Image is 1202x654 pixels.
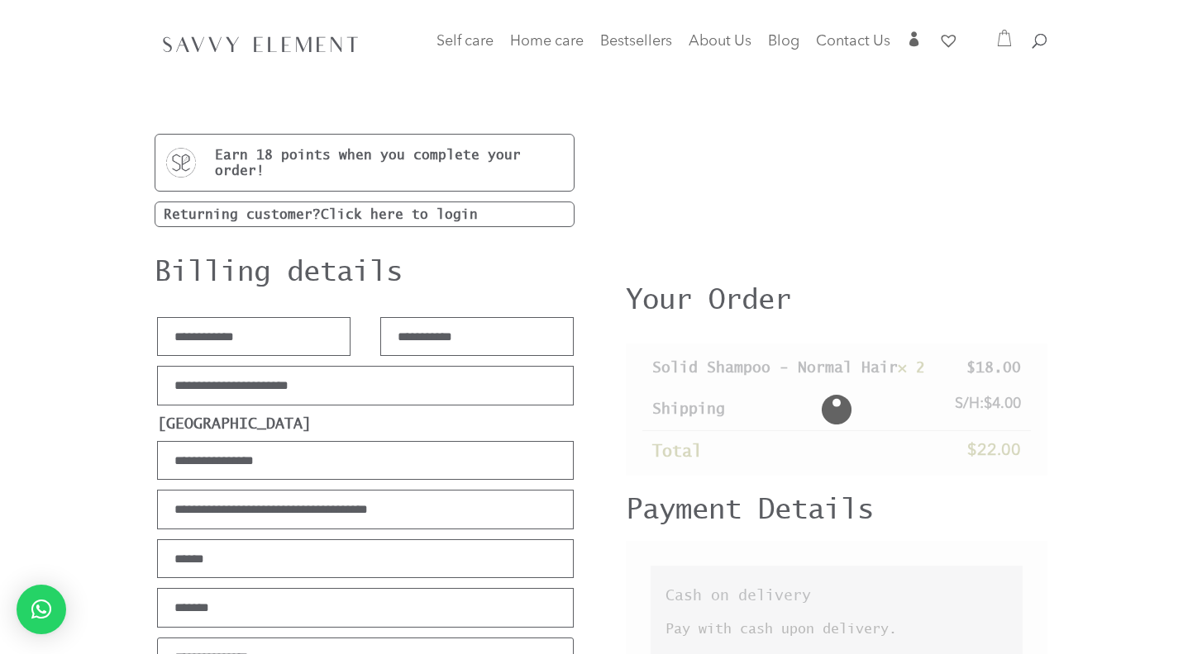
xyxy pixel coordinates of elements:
[768,36,799,59] a: Blog
[158,31,363,57] img: SavvyElement
[510,34,584,49] span: Home care
[816,34,890,49] span: Contact Us
[436,36,494,69] a: Self care
[600,34,672,49] span: Bestsellers
[155,201,575,227] div: Returning customer?
[321,206,478,221] a: Click here to login
[164,145,198,180] img: Earn point message
[907,31,922,59] a: 
[689,36,751,59] a: About Us
[816,36,890,59] a: Contact Us
[510,36,584,69] a: Home care
[215,147,565,178] p: Earn 18 points when you complete your order!
[907,31,922,46] span: 
[689,34,751,49] span: About Us
[768,34,799,49] span: Blog
[436,34,494,49] span: Self care
[600,36,672,59] a: Bestsellers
